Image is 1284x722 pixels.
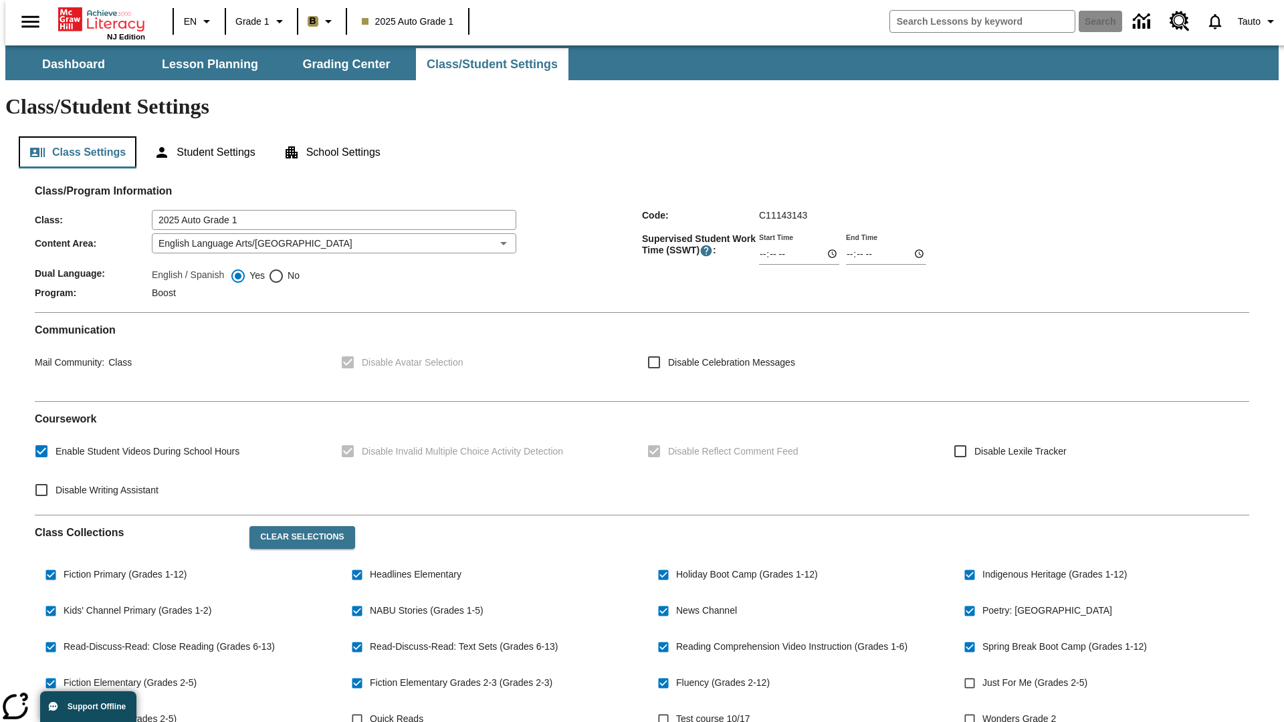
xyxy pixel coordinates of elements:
span: Enable Student Videos During School Hours [56,445,239,459]
span: Mail Community : [35,357,104,368]
span: Disable Invalid Multiple Choice Activity Detection [362,445,563,459]
span: Class : [35,215,152,225]
button: Support Offline [40,691,136,722]
label: Start Time [759,232,793,242]
h2: Communication [35,324,1249,336]
span: Tauto [1238,15,1261,29]
span: Headlines Elementary [370,568,461,582]
span: Grade 1 [235,15,270,29]
div: Class/Program Information [35,198,1249,302]
span: Kids' Channel Primary (Grades 1-2) [64,604,211,618]
span: Content Area : [35,238,152,249]
span: Fluency (Grades 2-12) [676,676,770,690]
span: Supervised Student Work Time (SSWT) : [642,233,759,257]
span: NJ Edition [107,33,145,41]
span: Reading Comprehension Video Instruction (Grades 1-6) [676,640,907,654]
button: Profile/Settings [1233,9,1284,33]
span: Class/Student Settings [427,57,558,72]
button: Language: EN, Select a language [178,9,221,33]
span: Disable Writing Assistant [56,483,158,497]
span: Program : [35,287,152,298]
button: Supervised Student Work Time is the timeframe when students can take LevelSet and when lessons ar... [700,244,713,257]
span: Poetry: [GEOGRAPHIC_DATA] [982,604,1112,618]
button: Class/Student Settings [416,48,568,80]
span: Grading Center [302,57,390,72]
button: Dashboard [7,48,140,80]
button: Lesson Planning [143,48,277,80]
span: Fiction Primary (Grades 1-12) [64,568,187,582]
div: Communication [35,324,1249,390]
span: Read-Discuss-Read: Text Sets (Grades 6-13) [370,640,558,654]
span: Dashboard [42,57,105,72]
input: Class [152,210,516,230]
label: End Time [846,232,877,242]
div: SubNavbar [5,45,1279,80]
span: Disable Lexile Tracker [974,445,1067,459]
button: School Settings [273,136,391,168]
span: Disable Reflect Comment Feed [668,445,798,459]
div: Coursework [35,412,1249,504]
span: 2025 Auto Grade 1 [362,15,454,29]
div: Home [58,5,145,41]
span: B [310,13,316,29]
a: Home [58,6,145,33]
span: C11143143 [759,210,807,221]
button: Open side menu [11,2,50,41]
span: Yes [246,269,265,283]
button: Student Settings [143,136,265,168]
span: Disable Avatar Selection [362,356,463,370]
span: Boost [152,287,176,298]
a: Notifications [1198,4,1233,39]
div: SubNavbar [5,48,570,80]
span: EN [184,15,197,29]
span: Code : [642,210,759,221]
a: Resource Center, Will open in new tab [1162,3,1198,39]
h1: Class/Student Settings [5,94,1279,119]
span: Class [104,357,132,368]
label: English / Spanish [152,268,224,284]
span: No [284,269,300,283]
span: Support Offline [68,702,126,711]
span: Lesson Planning [162,57,258,72]
input: search field [890,11,1075,32]
h2: Course work [35,412,1249,425]
span: Read-Discuss-Read: Close Reading (Grades 6-13) [64,640,275,654]
span: Dual Language : [35,268,152,279]
span: Disable Celebration Messages [668,356,795,370]
button: Grading Center [280,48,413,80]
button: Clear Selections [249,526,354,549]
h2: Class/Program Information [35,185,1249,197]
a: Data Center [1125,3,1162,40]
span: Spring Break Boot Camp (Grades 1-12) [982,640,1147,654]
span: News Channel [676,604,737,618]
span: Fiction Elementary Grades 2-3 (Grades 2-3) [370,676,552,690]
button: Class Settings [19,136,136,168]
h2: Class Collections [35,526,239,539]
span: Holiday Boot Camp (Grades 1-12) [676,568,818,582]
span: Fiction Elementary (Grades 2-5) [64,676,197,690]
span: Indigenous Heritage (Grades 1-12) [982,568,1127,582]
span: Just For Me (Grades 2-5) [982,676,1087,690]
button: Boost Class color is light brown. Change class color [302,9,342,33]
div: English Language Arts/[GEOGRAPHIC_DATA] [152,233,516,253]
div: Class/Student Settings [19,136,1265,168]
span: NABU Stories (Grades 1-5) [370,604,484,618]
button: Grade: Grade 1, Select a grade [230,9,293,33]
